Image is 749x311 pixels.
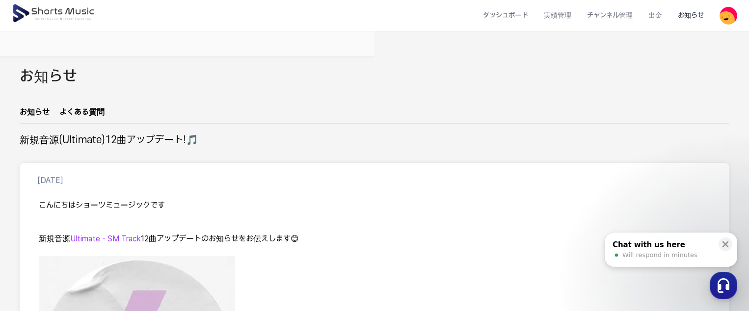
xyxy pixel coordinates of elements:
span: 😊 [291,234,299,243]
span: 新規音源 [39,234,70,243]
h2: 新規音源(Ultimate)12曲アップデート!🎵 [20,133,198,147]
a: よくある質問 [59,106,105,123]
a: 出金 [641,2,670,28]
img: 사용자 이미지 [720,7,737,25]
a: ダッシュボード [475,2,536,28]
p: 12曲アップデートのお知らせをお伝えします [39,233,710,245]
a: お知らせ [670,2,712,28]
img: 알림 아이콘 [20,38,31,50]
h2: お知らせ [20,66,77,88]
span: Ultimate - SM Track [70,234,141,243]
a: チャンネル管理 [579,2,641,28]
a: 実績管理 [536,2,579,28]
a: お知らせ [20,106,50,123]
p: [DATE] [37,175,63,186]
a: プラットフォーム改修およびサービス再開のお知らせ [35,37,247,51]
span: こんにちはショーツミュージックです [39,201,165,210]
